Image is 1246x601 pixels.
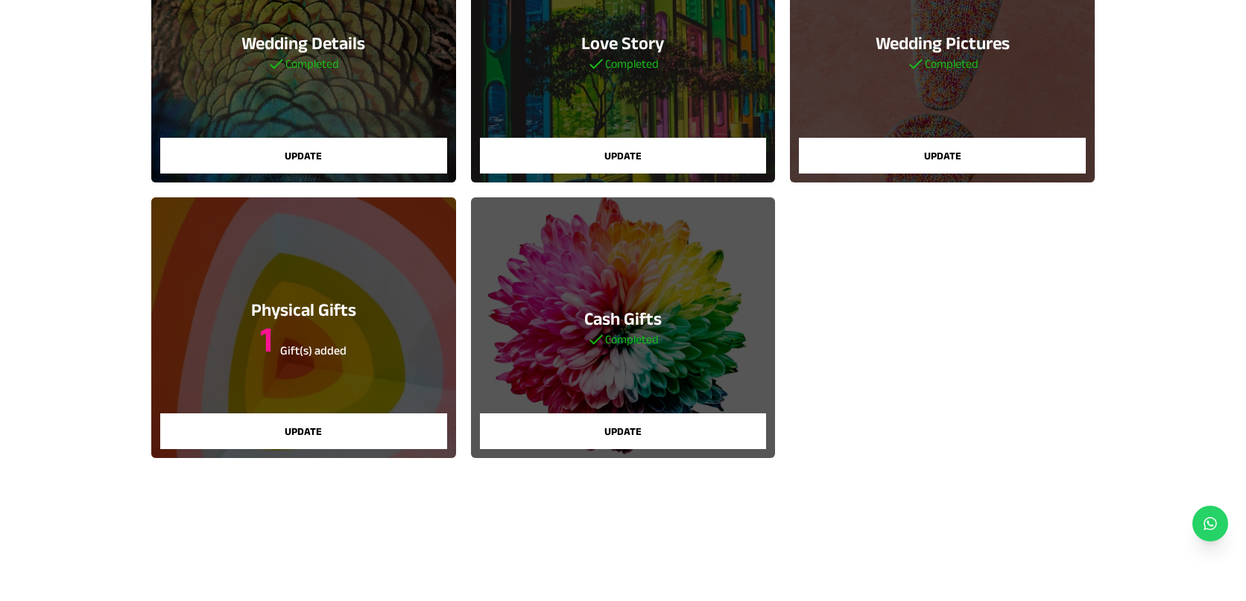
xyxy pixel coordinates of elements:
h3: Wedding Details [241,31,365,55]
a: Cash GiftsCompletedUpdate [471,197,776,458]
button: Update [480,138,767,174]
button: Update [480,413,767,449]
h5: Completed [587,55,659,73]
h3: Physical Gifts [251,298,356,322]
h3: 1 [251,322,356,357]
h5: Completed [907,55,978,73]
h5: Completed [584,331,662,349]
h3: Wedding Pictures [876,31,1010,55]
h3: Cash Gifts [584,307,662,331]
button: Update [799,138,1086,174]
button: Update [160,413,447,449]
sub: Gift(s) added [280,344,347,357]
h5: Completed [268,55,339,73]
a: Physical Gifts1 Gift(s) addedUpdate [151,197,456,458]
button: Update [160,138,447,174]
h3: Love Story [581,31,664,55]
